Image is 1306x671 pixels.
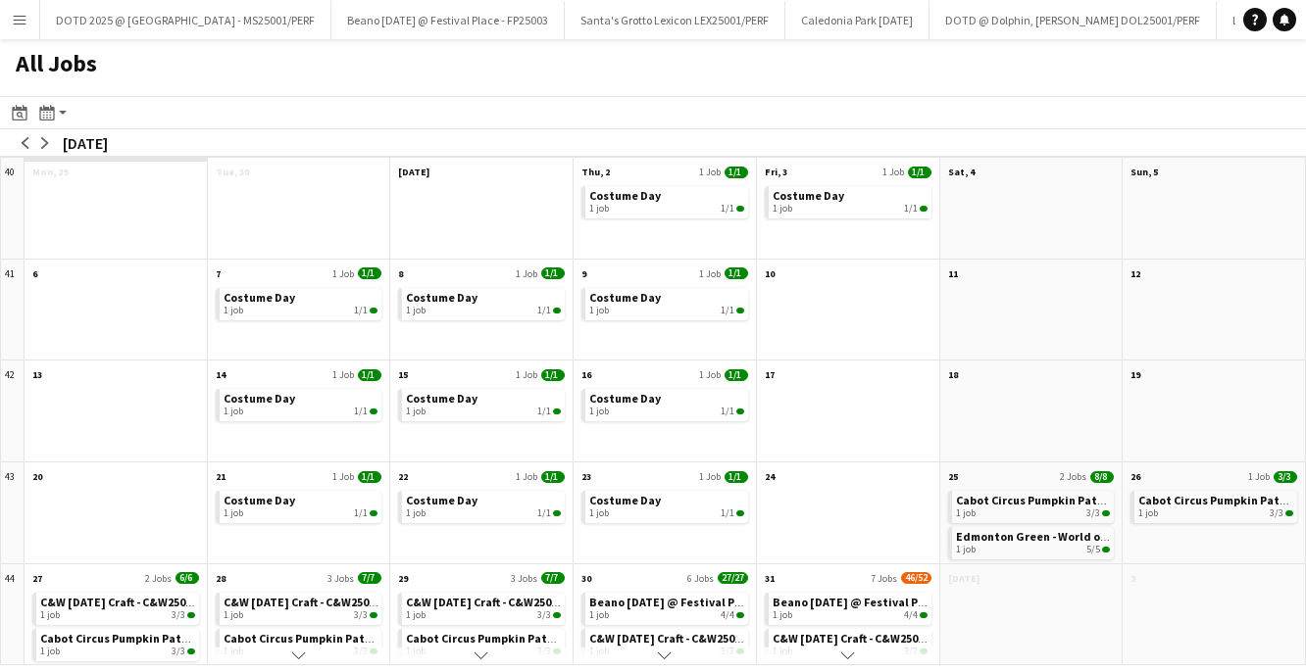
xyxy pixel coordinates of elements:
[589,595,808,609] span: Beano Halloween @ Festival Place - FP25003
[516,470,537,483] span: 1 Job
[406,507,426,519] span: 1 job
[718,572,748,584] span: 27/27
[354,507,368,519] span: 1/1
[541,369,565,381] span: 1/1
[32,166,68,178] span: Mon, 29
[721,609,734,621] span: 4/4
[589,406,609,417] span: 1 job
[1138,491,1293,519] a: Cabot Circus Pumpkin Patch - HAM25002/PERF1 job3/3
[398,572,408,585] span: 29
[699,470,721,483] span: 1 Job
[354,406,368,417] span: 1/1
[224,595,411,609] span: C&W Halloween Craft - C&W25004/PERF
[581,267,586,280] span: 9
[956,529,1251,544] span: Edmonton Green - World of Wonder - BWED25001/PERF
[406,646,426,657] span: 1 job
[773,188,844,203] span: Costume Day
[721,646,734,657] span: 3/3
[1285,510,1293,516] span: 3/3
[589,629,744,657] a: C&W [DATE] Craft - C&W25004/PERF1 job3/3
[32,267,37,280] span: 6
[725,167,748,178] span: 1/1
[40,609,60,621] span: 1 job
[187,648,195,654] span: 3/3
[216,166,249,178] span: Tue, 30
[224,646,243,657] span: 1 job
[1086,507,1100,519] span: 3/3
[537,305,551,316] span: 1/1
[224,631,469,646] span: Cabot Circus Pumpkin Patch - HAM25002/PERF
[773,593,928,621] a: Beano [DATE] @ Festival Place - FP250031 job4/4
[553,408,561,414] span: 1/1
[332,267,354,280] span: 1 Job
[327,572,354,585] span: 3 Jobs
[370,612,377,618] span: 3/3
[1130,267,1140,280] span: 12
[216,572,226,585] span: 28
[1130,368,1140,381] span: 19
[904,203,918,215] span: 1/1
[725,267,748,279] span: 1/1
[537,507,551,519] span: 1/1
[721,203,734,215] span: 1/1
[224,491,378,519] a: Costume Day1 job1/1
[1130,572,1135,585] span: 2
[920,206,928,212] span: 1/1
[736,612,744,618] span: 4/4
[904,609,918,621] span: 4/4
[589,389,744,417] a: Costume Day1 job1/1
[948,572,979,585] span: [DATE]
[358,471,381,483] span: 1/1
[721,305,734,316] span: 1/1
[224,290,295,305] span: Costume Day
[145,572,172,585] span: 2 Jobs
[956,491,1111,519] a: Cabot Circus Pumpkin Patch - HAM25002/PERF1 job3/3
[956,527,1111,555] a: Edmonton Green - World of Wonder - BWED25001/PERF1 job5/5
[785,1,929,39] button: Caledonia Park [DATE]
[40,1,331,39] button: DOTD 2025 @ [GEOGRAPHIC_DATA] - MS25001/PERF
[406,629,561,657] a: Cabot Circus Pumpkin Patch - HAM25002/PERF1 job3/3
[406,305,426,316] span: 1 job
[1,564,25,666] div: 44
[699,267,721,280] span: 1 Job
[224,391,295,406] span: Costume Day
[398,267,403,280] span: 8
[1,158,25,260] div: 40
[332,368,354,381] span: 1 Job
[358,267,381,279] span: 1/1
[406,406,426,417] span: 1 job
[1086,544,1100,555] span: 5/5
[172,609,185,621] span: 3/3
[956,507,976,519] span: 1 job
[406,391,477,406] span: Costume Day
[773,186,928,215] a: Costume Day1 job1/1
[1248,470,1270,483] span: 1 Job
[40,631,285,646] span: Cabot Circus Pumpkin Patch - HAM25002/PERF
[40,629,195,657] a: Cabot Circus Pumpkin Patch - HAM25002/PERF1 job3/3
[176,572,199,584] span: 6/6
[40,593,195,621] a: C&W [DATE] Craft - C&W25004/PERF1 job3/3
[370,408,377,414] span: 1/1
[331,1,565,39] button: Beano [DATE] @ Festival Place - FP25003
[354,646,368,657] span: 3/3
[920,612,928,618] span: 4/4
[581,166,610,178] span: Thu, 2
[956,544,976,555] span: 1 job
[904,646,918,657] span: 3/3
[354,609,368,621] span: 3/3
[1060,470,1086,483] span: 2 Jobs
[224,593,378,621] a: C&W [DATE] Craft - C&W25004/PERF1 job3/3
[541,471,565,483] span: 1/1
[40,595,227,609] span: C&W Halloween Craft - C&W25004/PERF
[721,406,734,417] span: 1/1
[773,203,792,215] span: 1 job
[1130,166,1158,178] span: Sun, 5
[1138,507,1158,519] span: 1 job
[358,369,381,381] span: 1/1
[406,491,561,519] a: Costume Day1 job1/1
[224,629,378,657] a: Cabot Circus Pumpkin Patch - HAM25002/PERF1 job3/3
[589,288,744,316] a: Costume Day1 job1/1
[765,368,775,381] span: 17
[871,572,897,585] span: 7 Jobs
[736,206,744,212] span: 1/1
